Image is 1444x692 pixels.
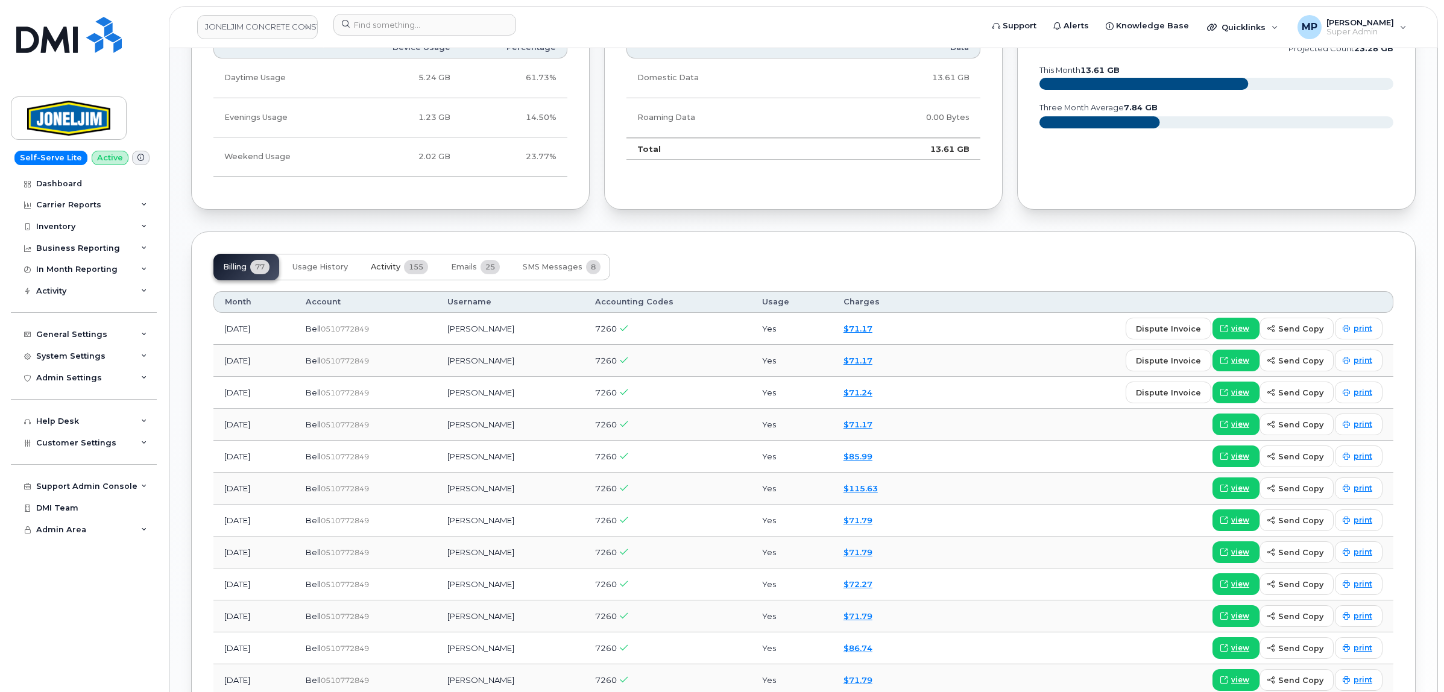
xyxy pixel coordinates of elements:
a: Alerts [1045,14,1097,38]
td: 23.77% [461,137,567,177]
span: 8 [586,260,601,274]
span: Emails [451,262,477,272]
td: [DATE] [213,505,295,536]
button: dispute invoice [1126,318,1211,339]
span: view [1231,323,1249,334]
a: $85.99 [843,451,872,461]
a: print [1335,350,1383,371]
span: print [1354,419,1372,430]
a: Knowledge Base [1097,14,1197,38]
a: $71.17 [843,356,872,365]
span: send copy [1278,387,1323,398]
span: 0510772849 [321,548,369,557]
span: [PERSON_NAME] [1326,17,1394,27]
td: [DATE] [213,536,295,568]
span: 0510772849 [321,676,369,685]
span: 0510772849 [321,516,369,525]
button: dispute invoice [1126,382,1211,403]
a: print [1335,445,1383,467]
td: [DATE] [213,441,295,473]
td: 5.24 GB [344,58,461,98]
td: [PERSON_NAME] [437,632,584,664]
text: projected count [1288,44,1393,53]
span: Support [1003,20,1036,32]
span: 7260 [595,451,617,461]
span: send copy [1278,323,1323,335]
span: Bell [306,611,321,621]
a: print [1335,669,1383,691]
td: Evenings Usage [213,98,344,137]
button: send copy [1260,669,1334,691]
tspan: 23.28 GB [1354,44,1393,53]
a: print [1335,573,1383,595]
td: Yes [751,345,833,377]
button: send copy [1260,414,1334,435]
td: Yes [751,600,833,632]
td: [PERSON_NAME] [437,473,584,505]
td: Yes [751,473,833,505]
a: print [1335,318,1383,339]
span: view [1231,547,1249,558]
span: Bell [306,420,321,429]
a: $71.79 [843,547,872,557]
span: 0510772849 [321,388,369,397]
span: dispute invoice [1136,387,1201,398]
a: print [1335,477,1383,499]
button: send copy [1260,445,1334,467]
td: [DATE] [213,409,295,441]
td: Yes [751,441,833,473]
span: send copy [1278,547,1323,558]
a: view [1212,445,1260,467]
span: Bell [306,388,321,397]
span: 0510772849 [321,484,369,493]
td: 61.73% [461,58,567,98]
span: send copy [1278,419,1323,430]
span: 7260 [595,483,617,493]
span: print [1354,387,1372,398]
td: [DATE] [213,313,295,345]
tr: Weekdays from 6:00pm to 8:00am [213,98,567,137]
span: Bell [306,579,321,589]
a: $71.79 [843,675,872,685]
a: print [1335,509,1383,531]
input: Find something... [333,14,516,36]
td: [PERSON_NAME] [437,377,584,409]
th: Accounting Codes [584,291,751,313]
span: print [1354,547,1372,558]
span: 0510772849 [321,420,369,429]
a: view [1212,573,1260,595]
span: print [1354,323,1372,334]
span: SMS Messages [523,262,582,272]
span: view [1231,387,1249,398]
span: 0510772849 [321,612,369,621]
td: 1.23 GB [344,98,461,137]
a: Support [984,14,1045,38]
td: Daytime Usage [213,58,344,98]
button: send copy [1260,605,1334,627]
span: send copy [1278,611,1323,622]
td: [PERSON_NAME] [437,441,584,473]
td: Yes [751,505,833,536]
a: view [1212,350,1260,371]
span: Bell [306,451,321,461]
tspan: 13.61 GB [1080,66,1120,75]
span: 7260 [595,547,617,557]
span: print [1354,515,1372,526]
span: 7260 [595,579,617,589]
span: 0510772849 [321,452,369,461]
th: Username [437,291,584,313]
text: three month average [1039,103,1158,112]
button: send copy [1260,477,1334,499]
th: Month [213,291,295,313]
td: [DATE] [213,345,295,377]
td: [PERSON_NAME] [437,345,584,377]
span: Bell [306,356,321,365]
span: Activity [371,262,400,272]
td: [PERSON_NAME] [437,505,584,536]
td: Yes [751,409,833,441]
button: send copy [1260,573,1334,595]
a: $115.63 [843,483,878,493]
a: $71.79 [843,611,872,621]
span: Bell [306,675,321,685]
span: print [1354,643,1372,653]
